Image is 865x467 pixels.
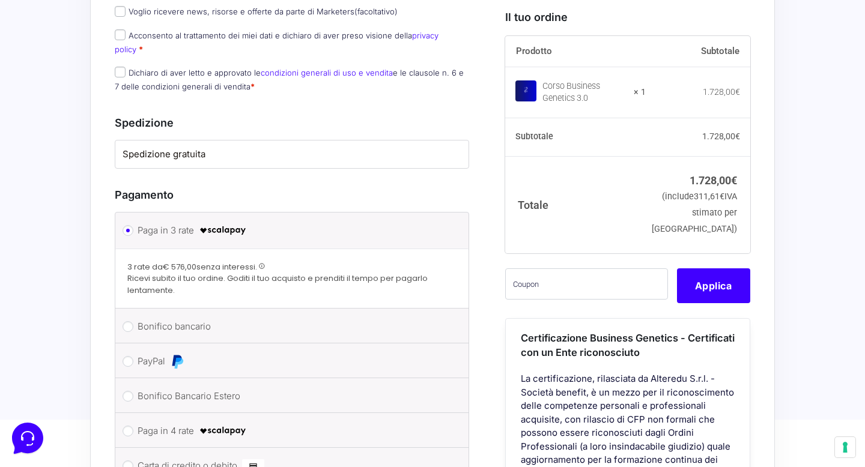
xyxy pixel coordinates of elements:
img: dark [19,86,43,110]
a: condizioni generali di uso e vendita [261,68,393,77]
span: Certificazione Business Genetics - Certificati con un Ente riconosciuto [521,331,735,358]
th: Subtotale [646,36,750,67]
span: Start a Conversation [86,127,168,137]
iframe: Customerly Messenger Launcher [10,420,46,456]
img: dark [58,86,82,110]
label: Acconsento al trattamento dei miei dati e dichiaro di aver preso visione della [115,31,439,54]
img: scalapay-logo-black.png [199,223,247,238]
p: Home [36,373,56,384]
label: Spedizione gratuita [123,148,461,161]
a: Open Help Center [150,168,221,178]
label: Bonifico bancario [138,318,442,336]
img: PayPal [170,354,184,369]
label: Paga in 4 rate [138,422,442,440]
input: Acconsento al trattamento dei miei dati e dichiaro di aver preso visione dellaprivacy policy [115,29,126,40]
span: € [720,191,724,202]
strong: × 1 [634,86,646,98]
h3: Il tuo ordine [505,9,750,25]
button: Help [157,357,231,384]
span: (facoltativo) [354,7,398,16]
label: Bonifico Bancario Estero [138,387,442,405]
label: PayPal [138,352,442,370]
button: Applica [677,268,750,303]
span: 311,61 [694,191,724,202]
bdi: 1.728,00 [703,87,740,97]
h3: Spedizione [115,115,469,131]
small: (include IVA stimato per [GEOGRAPHIC_DATA]) [652,191,737,234]
div: Corso Business Genetics 3.0 [542,80,627,104]
h2: Hello from Marketers 👋 [10,10,202,48]
img: scalapay-logo-black.png [199,424,247,438]
p: Messages [103,373,138,384]
th: Totale [505,156,646,253]
span: Your Conversations [19,67,97,77]
button: Home [10,357,83,384]
span: € [735,87,740,97]
label: Paga in 3 rate [138,221,442,240]
button: Le tue preferenze relative al consenso per le tecnologie di tracciamento [835,437,855,457]
span: € [731,173,737,186]
span: € [735,131,740,141]
button: Messages [83,357,157,384]
th: Prodotto [505,36,646,67]
input: Voglio ricevere news, risorse e offerte da parte di Marketers(facoltativo) [115,6,126,17]
input: Search for an Article... [27,194,196,206]
bdi: 1.728,00 [690,173,737,186]
input: Dichiaro di aver letto e approvato lecondizioni generali di uso e venditae le clausole n. 6 e 7 d... [115,67,126,77]
img: Corso Business Genetics 3.0 [515,80,536,101]
button: Start a Conversation [19,120,221,144]
label: Dichiaro di aver letto e approvato le e le clausole n. 6 e 7 delle condizioni generali di vendita [115,68,464,91]
input: Coupon [505,268,668,299]
label: Voglio ricevere news, risorse e offerte da parte di Marketers [115,7,398,16]
bdi: 1.728,00 [702,131,740,141]
img: dark [38,86,62,110]
p: Help [186,373,202,384]
h3: Pagamento [115,187,469,203]
th: Subtotale [505,118,646,156]
span: Find an Answer [19,168,82,178]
